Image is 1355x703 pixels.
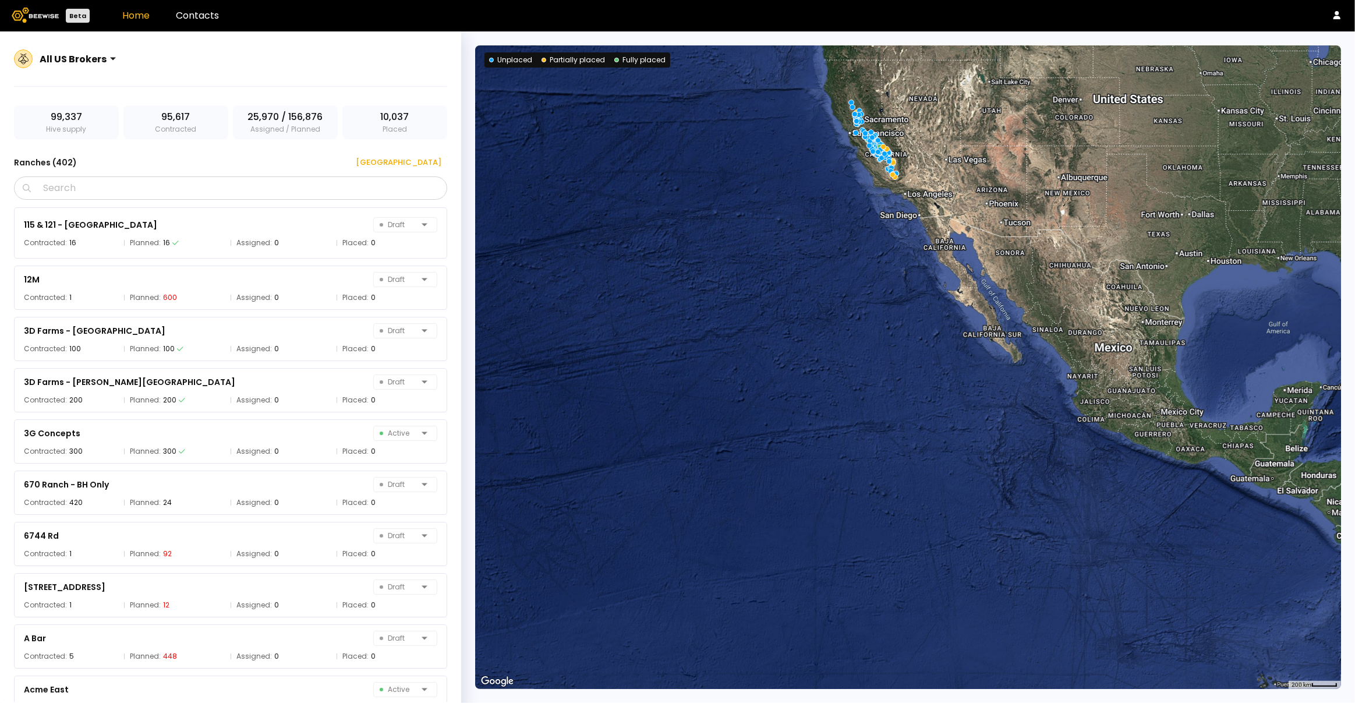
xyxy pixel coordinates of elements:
[69,446,83,457] div: 300
[274,237,279,249] div: 0
[163,394,176,406] div: 200
[342,446,369,457] span: Placed:
[24,478,109,492] div: 670 Ranch - BH Only
[342,394,369,406] span: Placed:
[542,55,605,65] div: Partially placed
[163,446,176,457] div: 300
[371,446,376,457] div: 0
[24,324,165,338] div: 3D Farms - [GEOGRAPHIC_DATA]
[163,292,177,303] div: 600
[380,110,409,124] span: 10,037
[236,292,272,303] span: Assigned:
[380,426,417,440] span: Active
[24,529,59,543] div: 6744 Rd
[24,580,105,594] div: [STREET_ADDRESS]
[163,548,172,560] div: 92
[66,9,90,23] div: Beta
[247,110,323,124] span: 25,970 / 156,876
[342,237,369,249] span: Placed:
[489,55,532,65] div: Unplaced
[161,110,190,124] span: 95,617
[24,446,67,457] span: Contracted:
[69,394,83,406] div: 200
[24,599,67,611] span: Contracted:
[380,529,417,543] span: Draft
[380,375,417,389] span: Draft
[24,375,235,389] div: 3D Farms - [PERSON_NAME][GEOGRAPHIC_DATA]
[371,394,376,406] div: 0
[274,292,279,303] div: 0
[130,446,161,457] span: Planned:
[371,237,376,249] div: 0
[69,343,81,355] div: 100
[236,548,272,560] span: Assigned:
[274,394,279,406] div: 0
[274,446,279,457] div: 0
[163,599,169,611] div: 12
[236,651,272,662] span: Assigned:
[342,343,369,355] span: Placed:
[348,157,441,168] div: [GEOGRAPHIC_DATA]
[274,343,279,355] div: 0
[24,343,67,355] span: Contracted:
[236,599,272,611] span: Assigned:
[24,497,67,508] span: Contracted:
[163,237,170,249] div: 16
[130,599,161,611] span: Planned:
[130,343,161,355] span: Planned:
[24,631,46,645] div: A Bar
[14,105,119,139] div: Hive supply
[236,237,272,249] span: Assigned:
[380,218,417,232] span: Draft
[380,324,417,338] span: Draft
[342,548,369,560] span: Placed:
[342,497,369,508] span: Placed:
[163,497,172,508] div: 24
[24,683,69,697] div: Acme East
[163,651,177,662] div: 448
[69,497,83,508] div: 420
[24,237,67,249] span: Contracted:
[342,153,447,172] button: [GEOGRAPHIC_DATA]
[380,478,417,492] span: Draft
[24,394,67,406] span: Contracted:
[342,651,369,662] span: Placed:
[130,651,161,662] span: Planned:
[236,343,272,355] span: Assigned:
[24,548,67,560] span: Contracted:
[342,599,369,611] span: Placed:
[380,683,417,697] span: Active
[40,52,107,66] div: All US Brokers
[236,394,272,406] span: Assigned:
[14,154,77,171] h3: Ranches ( 402 )
[69,651,74,662] div: 5
[130,394,161,406] span: Planned:
[130,292,161,303] span: Planned:
[122,9,150,22] a: Home
[342,105,447,139] div: Placed
[69,237,76,249] div: 16
[614,55,666,65] div: Fully placed
[69,599,72,611] div: 1
[24,292,67,303] span: Contracted:
[380,631,417,645] span: Draft
[371,548,376,560] div: 0
[371,497,376,508] div: 0
[342,292,369,303] span: Placed:
[123,105,228,139] div: Contracted
[274,497,279,508] div: 0
[24,651,67,662] span: Contracted:
[371,343,376,355] div: 0
[130,497,161,508] span: Planned:
[478,674,516,689] img: Google
[274,548,279,560] div: 0
[24,218,157,232] div: 115 & 121 - [GEOGRAPHIC_DATA]
[24,273,40,287] div: 12M
[69,292,72,303] div: 1
[163,343,175,355] div: 100
[236,446,272,457] span: Assigned:
[69,548,72,560] div: 1
[24,426,80,440] div: 3G Concepts
[130,237,161,249] span: Planned:
[380,580,417,594] span: Draft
